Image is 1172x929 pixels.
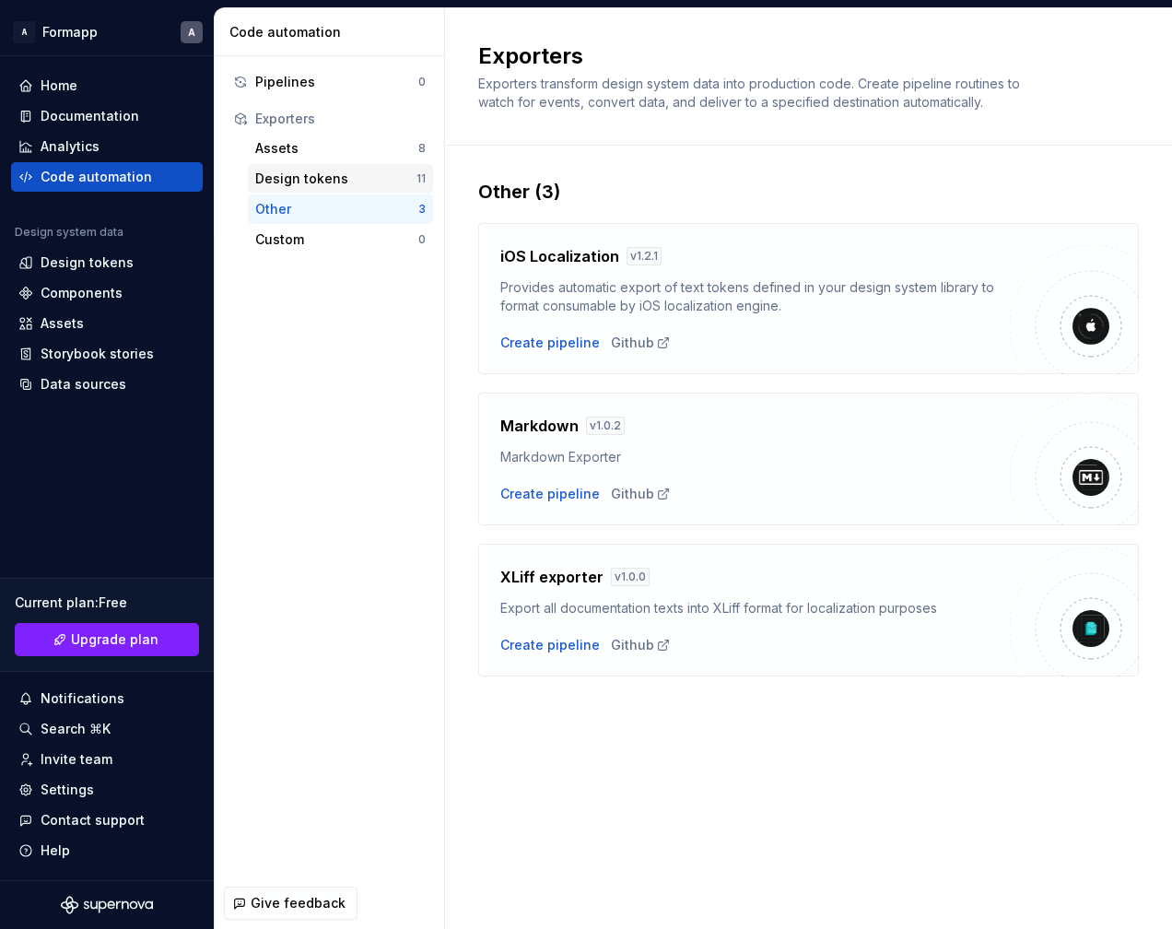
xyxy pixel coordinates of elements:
[255,139,418,158] div: Assets
[418,232,426,247] div: 0
[11,836,203,865] button: Help
[41,253,134,272] div: Design tokens
[41,284,123,302] div: Components
[248,225,433,254] button: Custom0
[41,689,124,708] div: Notifications
[255,170,416,188] div: Design tokens
[41,107,139,125] div: Documentation
[586,417,625,435] div: v 1.0.2
[4,12,210,52] button: AFormappA
[41,811,145,829] div: Contact support
[500,415,579,437] h4: Markdown
[478,41,1031,71] h2: Exporters
[11,745,203,774] a: Invite team
[627,247,662,265] div: v 1.2.1
[11,101,203,131] a: Documentation
[611,636,671,654] a: Github
[11,370,203,399] a: Data sources
[226,67,433,97] button: Pipelines0
[248,134,433,163] button: Assets8
[15,225,123,240] div: Design system data
[15,623,199,656] a: Upgrade plan
[11,714,203,744] button: Search ⌘K
[41,375,126,394] div: Data sources
[41,137,100,156] div: Analytics
[41,314,84,333] div: Assets
[500,566,604,588] h4: XLiff exporter
[500,448,1010,466] div: Markdown Exporter
[500,278,1010,315] div: Provides automatic export of text tokens defined in your design system library to format consumab...
[41,76,77,95] div: Home
[418,202,426,217] div: 3
[611,568,650,586] div: v 1.0.0
[500,636,600,654] button: Create pipeline
[478,76,1024,110] span: Exporters transform design system data into production code. Create pipeline routines to watch fo...
[11,132,203,161] a: Analytics
[500,334,600,352] button: Create pipeline
[41,345,154,363] div: Storybook stories
[229,23,437,41] div: Code automation
[188,25,195,40] div: A
[248,194,433,224] button: Other3
[478,179,1139,205] div: Other (3)
[11,684,203,713] button: Notifications
[255,200,418,218] div: Other
[11,339,203,369] a: Storybook stories
[71,630,158,649] span: Upgrade plan
[611,334,671,352] a: Github
[11,775,203,805] a: Settings
[251,894,346,912] span: Give feedback
[41,750,112,769] div: Invite team
[224,887,357,920] button: Give feedback
[500,599,1010,617] div: Export all documentation texts into XLiff format for localization purposes
[500,245,619,267] h4: iOS Localization
[41,781,94,799] div: Settings
[11,806,203,835] button: Contact support
[11,309,203,338] a: Assets
[418,141,426,156] div: 8
[11,248,203,277] a: Design tokens
[15,594,199,612] div: Current plan : Free
[11,71,203,100] a: Home
[248,164,433,194] button: Design tokens11
[416,171,426,186] div: 11
[42,23,98,41] div: Formapp
[61,896,153,914] svg: Supernova Logo
[611,485,671,503] a: Github
[255,110,426,128] div: Exporters
[13,21,35,43] div: A
[255,230,418,249] div: Custom
[41,168,152,186] div: Code automation
[255,73,418,91] div: Pipelines
[418,75,426,89] div: 0
[11,162,203,192] a: Code automation
[41,841,70,860] div: Help
[500,485,600,503] button: Create pipeline
[11,278,203,308] a: Components
[41,720,111,738] div: Search ⌘K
